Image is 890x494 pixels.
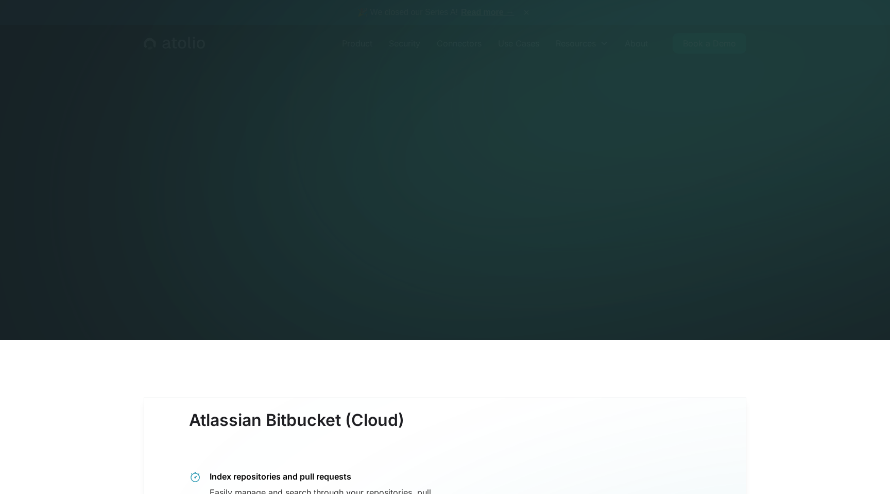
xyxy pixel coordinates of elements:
[461,8,514,17] a: Read more →
[357,6,514,19] span: 🎉 We closed our Series A!
[381,33,429,54] a: Security
[429,33,490,54] a: Connectors
[210,471,466,482] div: Index repositories and pull requests
[547,33,617,54] div: Resources
[144,37,205,50] a: home
[490,33,547,54] a: Use Cases
[617,33,656,54] a: About
[189,410,404,451] h3: Atlassian Bitbucket (Cloud)
[520,7,533,18] button: ×
[556,37,596,50] div: Resources
[334,33,381,54] a: Product
[673,33,746,54] a: Book a Demo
